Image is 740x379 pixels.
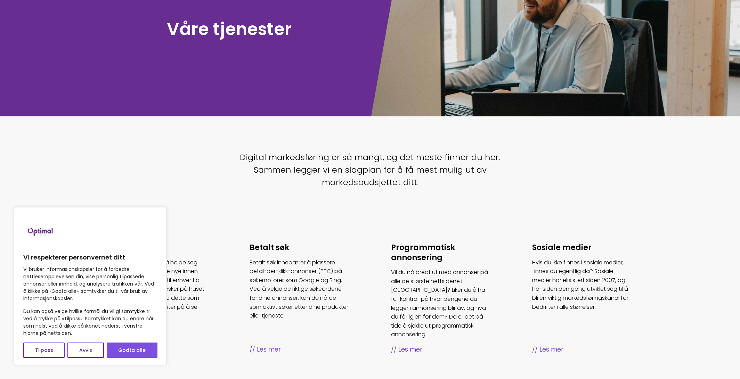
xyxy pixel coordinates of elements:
[167,18,367,40] h1: Våre tjenester
[250,345,349,355] span: Les mer
[532,258,632,312] p: Hvis du ikke finnes i sosiale medier, finnes du egentlig da? Sosiale medier har eksistert siden 2...
[23,343,65,358] button: Tilpass
[532,345,632,355] span: Les mer
[250,258,349,320] p: Betalt søk innebærer å plassere betal-per-klikk-annonser (PPC) på søkemotorer som Google og Bing....
[23,308,157,337] p: Du kan også velge hvilke formål du vil gi samtykke til ved å trykke på «Tilpass». Samtykket kan d...
[107,343,157,358] button: Godta alle
[67,343,104,358] button: Avvis
[23,266,157,302] p: Vi bruker informasjonskapsler for å forbedre nettleseropplevelsen din, vise personlig tilpassede ...
[391,268,491,339] p: Vil du nå bredt ut med annonser på alle de største nettsidene i [GEOGRAPHIC_DATA]? Liker du å ha ...
[391,345,491,355] span: Les mer
[14,207,167,365] div: Vi respekterer personvernet ditt
[391,243,491,263] h3: Programmatisk annonsering
[23,214,58,249] img: Brand logo
[532,243,632,355] a: Sosiale medier Hvis du ikke finnes i sosiale medier, finnes du egentlig da? Sosiale medier har ek...
[391,243,491,355] a: Programmatisk annonsering Vil du nå bredt ut med annonser på alle de største nettsidene i [GEOGRA...
[250,243,349,355] a: Betalt søk Betalt søk innebærer å plassere betal-per-klikk-annonser (PPC) på søkemotorer som Goog...
[23,253,157,262] p: Vi respekterer personvernet ditt
[233,151,507,189] p: Digital markedsføring er så mangt, og det meste finner du her. Sammen legger vi en slagplan for å...
[532,243,632,253] h3: Sosiale medier
[250,243,349,253] h3: Betalt søk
